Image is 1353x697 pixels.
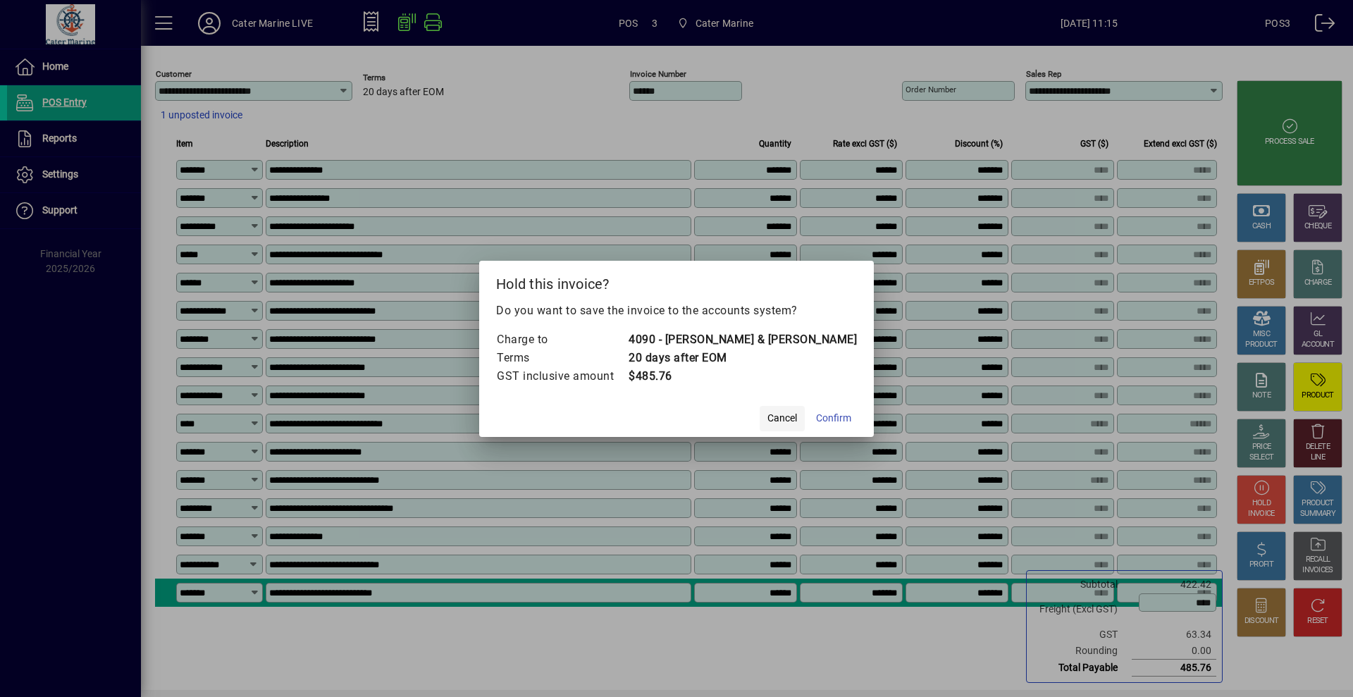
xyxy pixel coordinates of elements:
span: Confirm [816,411,851,426]
p: Do you want to save the invoice to the accounts system? [496,302,857,319]
td: 20 days after EOM [628,349,857,367]
td: $485.76 [628,367,857,385]
button: Cancel [760,406,805,431]
td: Terms [496,349,628,367]
td: Charge to [496,331,628,349]
td: 4090 - [PERSON_NAME] & [PERSON_NAME] [628,331,857,349]
h2: Hold this invoice? [479,261,874,302]
button: Confirm [810,406,857,431]
td: GST inclusive amount [496,367,628,385]
span: Cancel [767,411,797,426]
